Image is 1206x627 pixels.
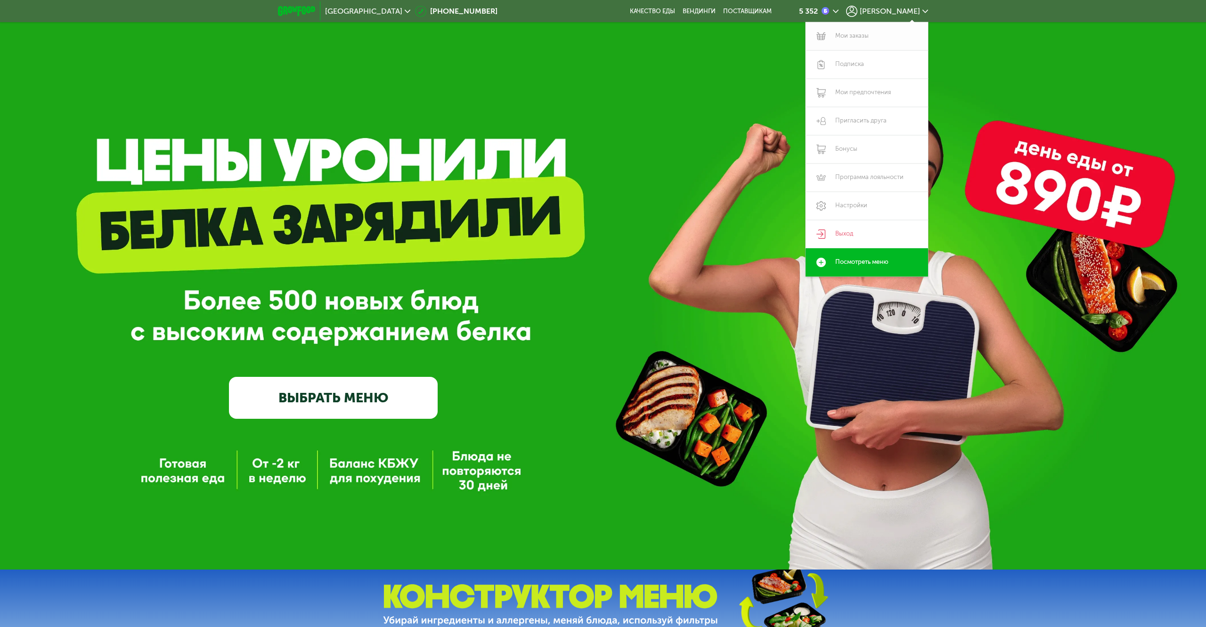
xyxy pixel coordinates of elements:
a: Бонусы [806,135,928,163]
a: Мои заказы [806,22,928,50]
a: Выход [806,220,928,248]
div: 5 352 [799,8,818,15]
a: Настройки [806,192,928,220]
a: [PHONE_NUMBER] [415,6,497,17]
a: Качество еды [630,8,675,15]
span: [PERSON_NAME] [860,8,920,15]
a: Посмотреть меню [806,248,928,277]
a: Мои предпочтения [806,79,928,107]
a: Пригласить друга [806,107,928,135]
a: Вендинги [683,8,716,15]
a: Программа лояльности [806,163,928,192]
span: [GEOGRAPHIC_DATA] [325,8,402,15]
div: поставщикам [723,8,772,15]
a: Подписка [806,50,928,79]
a: ВЫБРАТЬ МЕНЮ [229,377,438,419]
